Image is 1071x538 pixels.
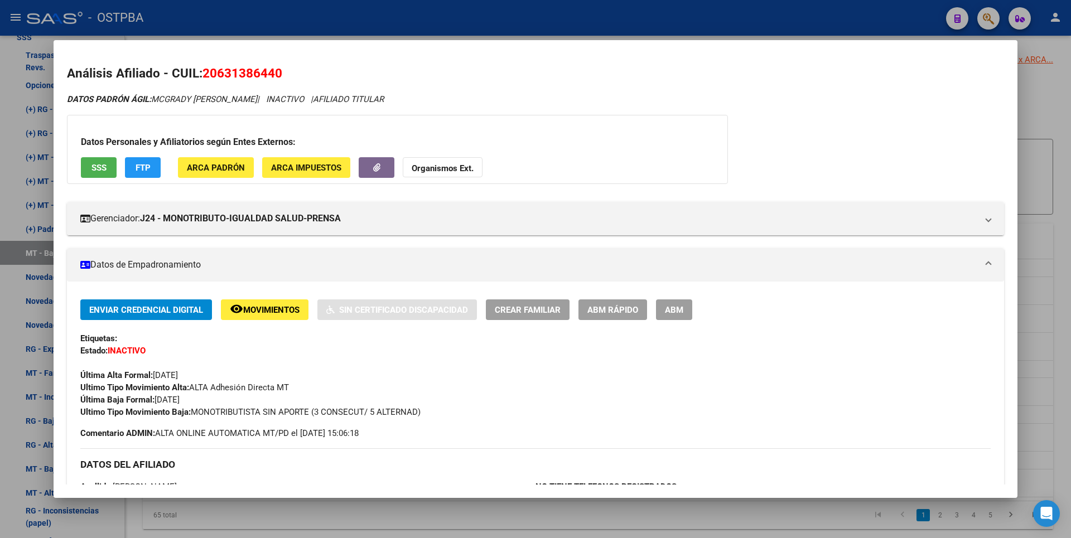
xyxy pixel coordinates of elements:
span: 20631386440 [202,66,282,80]
button: Sin Certificado Discapacidad [317,299,477,320]
span: ABM Rápido [587,305,638,315]
button: Enviar Credencial Digital [80,299,212,320]
strong: INACTIVO [108,346,146,356]
span: ALTA ONLINE AUTOMATICA MT/PD el [DATE] 15:06:18 [80,427,359,439]
span: MONOTRIBUTISTA SIN APORTE (3 CONSECUT/ 5 ALTERNAD) [80,407,421,417]
h3: Datos Personales y Afiliatorios según Entes Externos: [81,135,714,149]
mat-icon: remove_red_eye [230,302,243,316]
span: [DATE] [80,395,180,405]
span: ABM [665,305,683,315]
button: ARCA Padrón [178,157,254,178]
button: Movimientos [221,299,308,320]
span: [PERSON_NAME] [80,482,177,492]
span: SSS [91,163,107,173]
span: ARCA Impuestos [271,163,341,173]
span: Sin Certificado Discapacidad [339,305,468,315]
span: ALTA Adhesión Directa MT [80,382,289,392]
span: MCGRADY [PERSON_NAME] [67,94,257,104]
button: FTP [125,157,161,178]
span: Movimientos [243,305,300,315]
mat-panel-title: Datos de Empadronamiento [80,258,977,272]
strong: Comentario ADMIN: [80,428,155,438]
span: Enviar Credencial Digital [89,305,203,315]
strong: Etiquetas: [80,333,117,343]
span: [DATE] [80,370,178,380]
span: Crear Familiar [495,305,561,315]
button: Crear Familiar [486,299,570,320]
strong: Última Baja Formal: [80,395,155,405]
span: FTP [136,163,151,173]
div: Open Intercom Messenger [1033,500,1060,527]
strong: Ultimo Tipo Movimiento Baja: [80,407,191,417]
strong: Organismos Ext. [412,163,474,173]
strong: Última Alta Formal: [80,370,153,380]
strong: DATOS PADRÓN ÁGIL: [67,94,151,104]
i: | INACTIVO | [67,94,384,104]
span: ARCA Padrón [187,163,245,173]
strong: Estado: [80,346,108,356]
button: ABM [656,299,692,320]
mat-panel-title: Gerenciador: [80,212,977,225]
button: SSS [81,157,117,178]
strong: NO TIENE TELEFONOS REGISTRADOS [535,482,677,492]
button: ABM Rápido [578,299,647,320]
span: AFILIADO TITULAR [313,94,384,104]
mat-expansion-panel-header: Datos de Empadronamiento [67,248,1004,282]
button: ARCA Impuestos [262,157,350,178]
h3: DATOS DEL AFILIADO [80,458,991,471]
strong: Apellido: [80,482,113,492]
mat-expansion-panel-header: Gerenciador:J24 - MONOTRIBUTO-IGUALDAD SALUD-PRENSA [67,202,1004,235]
strong: J24 - MONOTRIBUTO-IGUALDAD SALUD-PRENSA [140,212,341,225]
strong: Ultimo Tipo Movimiento Alta: [80,382,189,392]
button: Organismos Ext. [403,157,483,178]
h2: Análisis Afiliado - CUIL: [67,64,1004,83]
